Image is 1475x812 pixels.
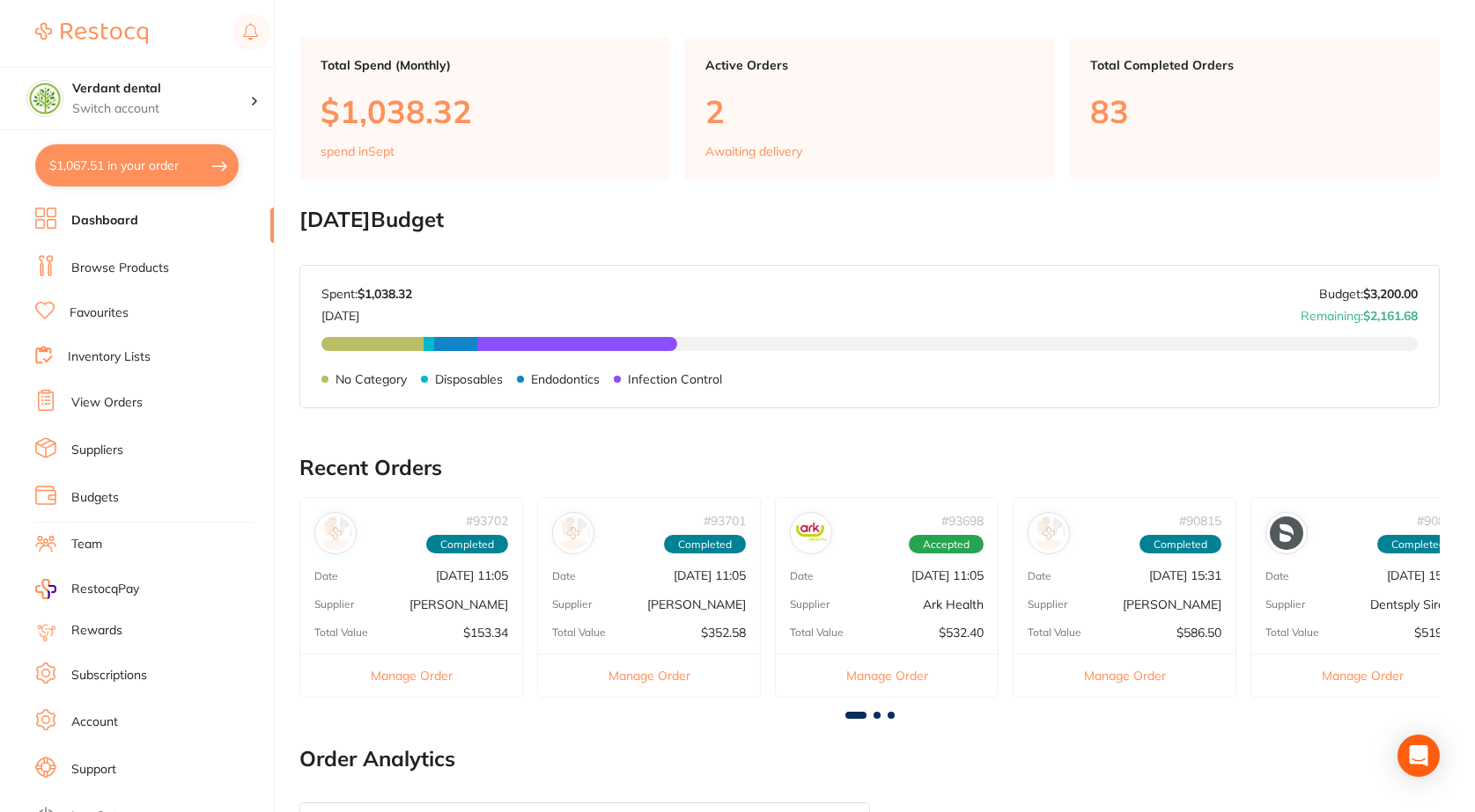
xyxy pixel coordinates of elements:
p: Switch account [72,100,250,118]
button: Manage Order [1014,654,1235,697]
div: Open Intercom Messenger [1398,735,1440,777]
a: Total Spend (Monthly)$1,038.32spend inSept [299,37,670,179]
p: Budget: [1319,287,1418,301]
p: # 90813 [1417,514,1459,528]
span: Completed [426,535,508,554]
p: Total Value [1265,626,1319,639]
p: Spent: [321,287,412,301]
a: Team [71,536,102,553]
p: [PERSON_NAME] [647,597,746,611]
p: Supplier [1265,598,1305,611]
p: Active Orders [705,58,1034,72]
a: Favourites [70,304,129,322]
img: Restocq Logo [35,23,148,44]
p: 83 [1090,93,1419,129]
p: # 93702 [466,514,508,528]
p: Total Value [314,626,368,639]
p: Date [1265,570,1289,582]
p: Total Value [790,626,844,639]
p: Remaining: [1301,302,1418,323]
p: Ark Health [923,597,984,611]
button: Manage Order [300,654,522,697]
p: Date [552,570,576,582]
strong: $2,161.68 [1363,308,1418,324]
button: $1,067.51 in your order [35,144,239,187]
strong: $3,200.00 [1363,286,1418,302]
a: Support [71,761,116,779]
img: Adam Dental [557,516,590,550]
p: 2 [705,93,1034,129]
span: Completed [664,535,746,554]
a: Dashboard [71,212,138,230]
a: Restocq Logo [35,13,148,54]
a: Suppliers [71,442,123,459]
p: Supplier [1028,598,1067,611]
a: RestocqPay [35,579,139,599]
h2: Recent Orders [299,456,1440,480]
button: Manage Order [1251,654,1473,697]
img: Henry Schein Halas [1032,516,1066,550]
p: $532.40 [939,625,984,640]
span: Completed [1139,535,1221,554]
p: Total Value [552,626,606,639]
p: $519.41 [1414,625,1459,640]
p: Date [314,570,338,582]
h2: [DATE] Budget [299,208,1440,232]
img: Ark Health [794,516,828,550]
p: Total Completed Orders [1090,58,1419,72]
span: Completed [1377,535,1459,554]
p: spend in Sept [321,144,395,158]
p: [PERSON_NAME] [409,597,508,611]
p: Total Value [1028,626,1081,639]
span: RestocqPay [71,581,139,598]
p: [DATE] 11:05 [911,568,984,582]
p: $586.50 [1176,625,1221,640]
a: Budgets [71,489,119,507]
a: Total Completed Orders83 [1069,37,1440,179]
p: # 93698 [941,514,984,528]
p: Endodontics [531,372,600,386]
p: No Category [336,372,407,386]
button: Manage Order [776,654,998,697]
p: Disposables [435,372,503,386]
a: View Orders [71,394,143,412]
a: Subscriptions [71,667,147,684]
p: $352.58 [701,625,746,640]
p: Supplier [314,598,354,611]
h2: Order Analytics [299,747,1440,772]
img: Dentsply Sirona [1270,516,1303,550]
a: Account [71,713,118,731]
p: Awaiting delivery [705,144,802,158]
a: Inventory Lists [68,348,151,366]
p: Date [1028,570,1051,582]
strong: $1,038.32 [358,286,412,302]
img: RestocqPay [35,579,56,599]
h4: Verdant dental [72,80,250,98]
p: Supplier [790,598,830,611]
a: Active Orders2Awaiting delivery [684,37,1055,179]
a: Rewards [71,622,122,640]
button: Manage Order [538,654,760,697]
p: $1,038.32 [321,93,649,129]
img: Verdant dental [27,81,63,116]
img: Henry Schein Halas [319,516,352,550]
p: [DATE] [321,302,412,323]
p: [DATE] 11:05 [674,568,746,582]
p: Dentsply Sirona [1370,597,1459,611]
p: [PERSON_NAME] [1123,597,1221,611]
p: Date [790,570,814,582]
p: # 93701 [704,514,746,528]
a: Browse Products [71,260,169,277]
span: Accepted [909,535,984,554]
p: Total Spend (Monthly) [321,58,649,72]
p: Infection Control [628,372,722,386]
p: Supplier [552,598,592,611]
p: # 90815 [1179,514,1221,528]
p: [DATE] 11:05 [436,568,508,582]
p: [DATE] 15:31 [1149,568,1221,582]
p: $153.34 [463,625,508,640]
p: [DATE] 15:31 [1387,568,1459,582]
